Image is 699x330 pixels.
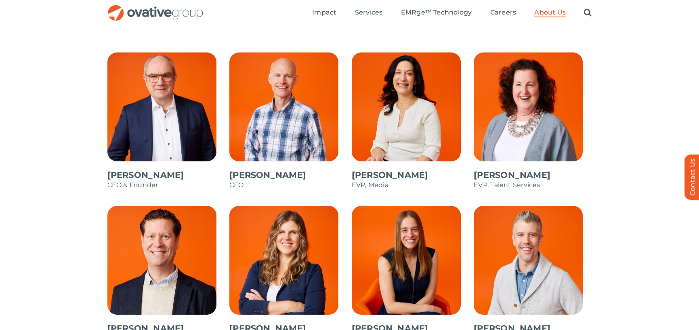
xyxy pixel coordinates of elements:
a: Search [584,8,592,17]
a: Impact [312,8,336,17]
a: OG_Full_horizontal_RGB [107,4,204,12]
a: Careers [490,8,516,17]
a: Services [355,8,383,17]
a: About Us [534,8,566,17]
a: EMRge™ Technology [401,8,472,17]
